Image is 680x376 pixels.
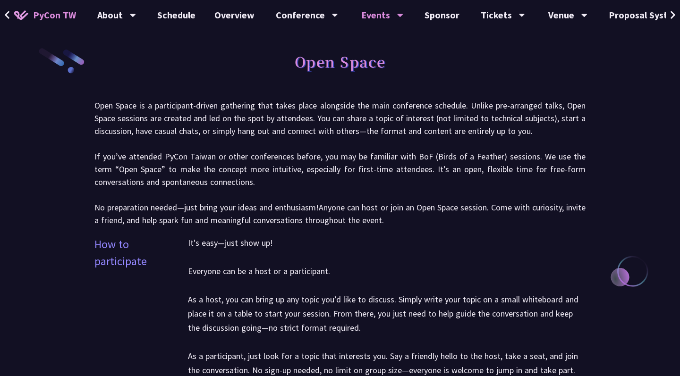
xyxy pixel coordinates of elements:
p: How to participate [94,236,174,270]
img: Home icon of PyCon TW 2025 [14,10,28,20]
a: PyCon TW [5,3,85,27]
p: Open Space is a participant-driven gathering that takes place alongside the main conference sched... [94,99,586,226]
h1: Open Space [295,47,386,75]
span: PyCon TW [33,8,76,22]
